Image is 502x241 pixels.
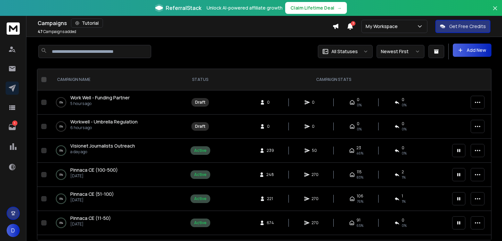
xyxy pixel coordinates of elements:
button: D [7,224,20,237]
span: 248 [266,172,274,177]
p: 0 % [59,99,63,106]
button: Add New [453,44,491,57]
div: Draft [195,100,205,105]
span: 0 [357,121,359,126]
div: Active [194,148,207,153]
span: 0 [402,218,404,223]
p: [DATE] [70,222,111,227]
div: Active [194,220,207,225]
span: 1 % [402,199,406,204]
span: 0 [267,124,274,129]
p: 0 % [59,195,63,202]
td: 0%Visionet Journalists Outreacha day ago [49,139,182,163]
th: CAMPAIGN NAME [49,69,182,90]
span: 83 % [357,175,363,180]
a: 1 [6,120,19,134]
span: 0 [312,124,318,129]
span: 7 [351,21,355,26]
td: 0%Workwell - Umbrella Regulation6 hours ago [49,115,182,139]
th: CAMPAIGN STATS [219,69,448,90]
span: 239 [267,148,274,153]
span: 0 [312,100,318,105]
td: 0%Work Well - Funding Partner5 hours ago [49,90,182,115]
p: All Statuses [331,48,358,55]
p: Unlock AI-powered affiliate growth [207,5,283,11]
p: Get Free Credits [449,23,486,30]
a: Work Well - Funding Partner [70,94,130,101]
button: Get Free Credits [435,20,490,33]
p: a day ago [70,149,135,155]
span: 1 % [402,175,406,180]
span: 0 % [402,223,407,228]
span: 50 [312,148,318,153]
button: Tutorial [71,18,103,28]
a: Pinnaca CE (11-50) [70,215,111,222]
a: Visionet Journalists Outreach [70,143,135,149]
span: 76 % [357,199,363,204]
p: 0 % [59,171,63,178]
span: 270 [312,172,318,177]
th: STATUS [182,69,219,90]
span: → [337,5,342,11]
span: 0% [402,126,407,132]
button: Newest First [377,45,424,58]
span: 0% [357,126,362,132]
span: 106 [357,193,363,199]
span: 0 [267,100,274,105]
p: 6 hours ago [70,125,138,130]
span: 2 [402,169,404,175]
span: 0 [402,97,404,102]
span: 0 [402,145,404,151]
p: My Workspace [366,23,400,30]
button: Close banner [491,4,499,20]
a: Workwell - Umbrella Regulation [70,119,138,125]
span: 221 [267,196,274,201]
span: 0% [357,102,362,108]
p: [DATE] [70,197,114,203]
div: Campaigns [38,18,332,28]
span: 115 [357,169,362,175]
p: Campaigns added [38,29,76,34]
div: Draft [195,124,205,129]
div: Active [194,172,207,177]
p: [DATE] [70,173,118,179]
span: 91 [356,218,360,223]
span: ReferralStack [166,4,201,12]
td: 0%Pinnaca CE (51-100)[DATE] [49,187,182,211]
span: 0% [402,102,407,108]
span: 46 % [356,151,363,156]
p: 0 % [59,123,63,130]
span: 47 [38,29,43,34]
span: 0 [357,97,359,102]
a: Pinnaca CE (100-500) [70,167,118,173]
span: 270 [312,220,318,225]
div: Active [194,196,207,201]
td: 0%Pinnaca CE (11-50)[DATE] [49,211,182,235]
span: 0 % [402,151,407,156]
span: 270 [312,196,318,201]
p: 5 hours ago [70,101,130,106]
button: Claim Lifetime Deal→ [285,2,347,14]
a: Pinnaca CE (51-100) [70,191,114,197]
p: 1 [12,120,17,126]
p: 0 % [59,220,63,226]
span: 65 % [356,223,363,228]
span: 0 [402,121,404,126]
span: 1 [402,193,403,199]
span: 23 [356,145,361,151]
td: 0%Pinnaca CE (100-500)[DATE] [49,163,182,187]
p: 0 % [59,147,63,154]
span: 674 [267,220,274,225]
